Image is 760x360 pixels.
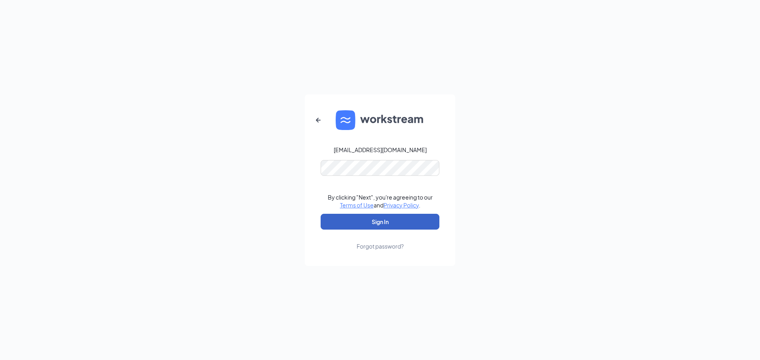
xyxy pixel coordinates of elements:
[384,202,419,209] a: Privacy Policy
[336,110,424,130] img: WS logo and Workstream text
[309,111,328,130] button: ArrowLeftNew
[340,202,374,209] a: Terms of Use
[313,115,323,125] svg: ArrowLeftNew
[328,193,433,209] div: By clicking "Next", you're agreeing to our and .
[357,242,404,250] div: Forgot password?
[357,230,404,250] a: Forgot password?
[321,214,439,230] button: Sign In
[334,146,427,154] div: [EMAIL_ADDRESS][DOMAIN_NAME]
